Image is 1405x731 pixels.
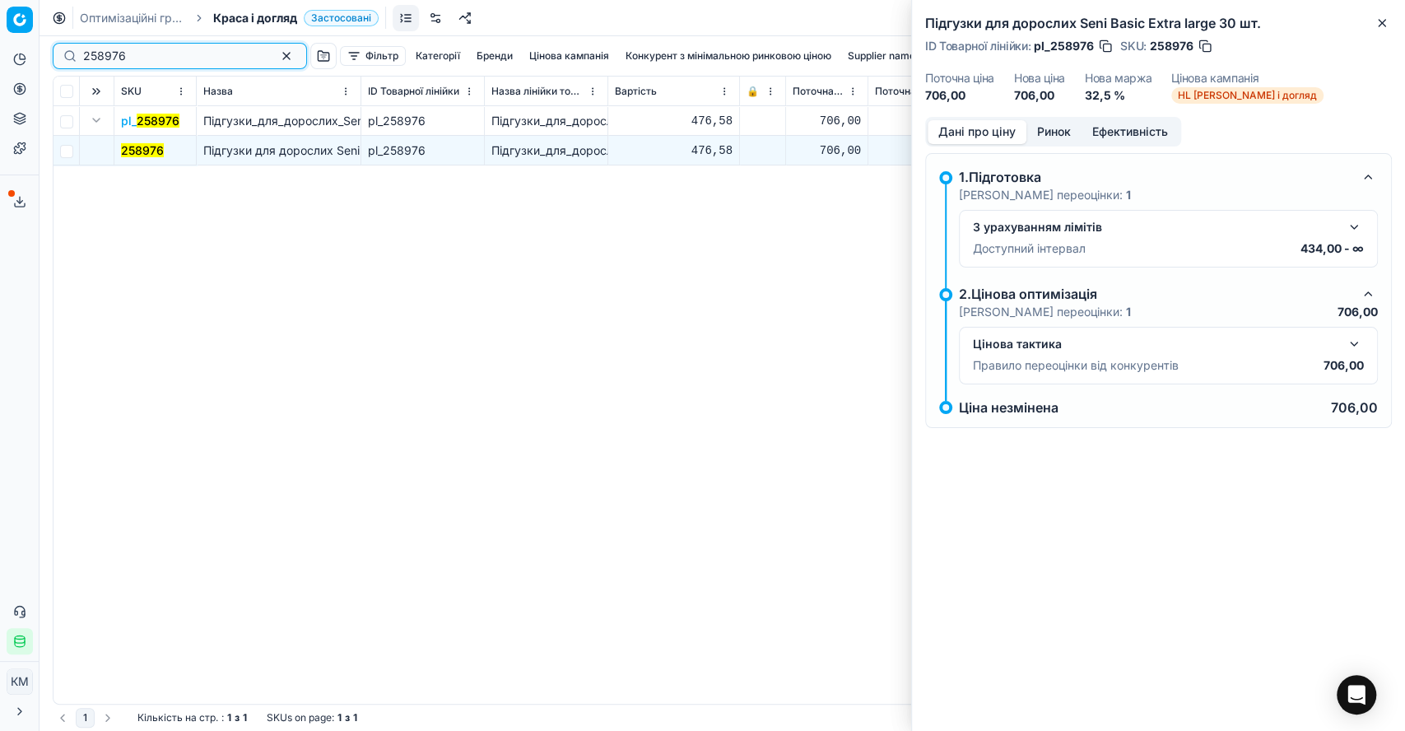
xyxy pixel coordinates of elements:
button: 258976 [121,142,164,159]
p: Правило переоцінки від конкурентів [973,357,1179,374]
span: pl_ [121,113,179,129]
button: КM [7,668,33,695]
nav: breadcrumb [80,10,379,26]
span: Краса і догляд [213,10,297,26]
span: SKU : [1120,40,1147,52]
dt: Цінова кампанія [1171,72,1324,84]
div: 1.Підготовка [959,167,1351,187]
div: 2.Цінова оптимізація [959,284,1351,304]
span: КM [7,669,32,694]
strong: 1 [243,711,247,724]
dt: Поточна ціна [925,72,994,84]
nav: pagination [53,708,118,728]
span: pl_258976 [1034,38,1094,54]
p: 706,00 [1324,357,1364,374]
div: 706,00 [875,113,984,129]
span: HL [PERSON_NAME] і догляд [1171,87,1324,104]
span: Назва [203,85,233,98]
span: SKU [121,85,142,98]
dd: 706,00 [1014,87,1065,104]
div: Цінова тактика [973,336,1338,352]
a: Оптимізаційні групи [80,10,185,26]
div: Підгузки_для_дорослих_Seni_Basic_Еxtra_large_30_шт. [491,113,601,129]
dt: Нова ціна [1014,72,1065,84]
mark: 258976 [121,143,164,157]
button: Цінова кампанія [523,46,616,66]
span: Підгузки для дорослих Seni Basic Еxtra large 30 шт. [203,143,493,157]
p: 706,00 [1338,304,1378,320]
div: 476,58 [615,113,733,129]
span: Кількість на стр. [137,711,218,724]
mark: 258976 [137,114,179,128]
p: [PERSON_NAME] переоцінки: [959,304,1131,320]
p: 706,00 [1331,401,1378,414]
p: 434,00 - ∞ [1300,240,1364,257]
button: Категорії [409,46,467,66]
button: Go to previous page [53,708,72,728]
span: Підгузки_для_дорослих_Seni_Basic_Еxtra_large_30_шт. [203,114,506,128]
strong: 1 [227,711,231,724]
span: 🔒 [747,85,759,98]
h2: Підгузки для дорослих Seni Basic Еxtra large 30 шт. [925,13,1392,33]
button: Ефективність [1082,120,1179,144]
div: pl_258976 [368,142,477,159]
button: Go to next page [98,708,118,728]
strong: з [345,711,350,724]
div: 706,00 [875,142,984,159]
span: Поточна промо ціна [875,85,968,98]
div: 706,00 [793,142,861,159]
p: Ціна незмінена [959,401,1058,414]
strong: 1 [337,711,342,724]
div: pl_258976 [368,113,477,129]
strong: 1 [1126,188,1131,202]
button: Конкурент з мінімальною ринковою ціною [619,46,838,66]
button: Expand [86,110,106,130]
dd: 706,00 [925,87,994,104]
span: ID Товарної лінійки [368,85,459,98]
button: Фільтр [340,46,406,66]
span: ID Товарної лінійки : [925,40,1030,52]
button: pl_258976 [121,113,179,129]
p: Доступний інтервал [973,240,1086,257]
div: З урахуванням лімітів [973,219,1338,235]
div: : [137,711,247,724]
input: Пошук по SKU або назві [83,48,263,64]
span: Застосовані [304,10,379,26]
strong: 1 [353,711,357,724]
span: Краса і доглядЗастосовані [213,10,379,26]
span: 258976 [1150,38,1193,54]
button: Supplier name [841,46,922,66]
button: Бренди [470,46,519,66]
div: 706,00 [793,113,861,129]
dd: 32,5 % [1085,87,1152,104]
button: Expand all [86,81,106,101]
div: 476,58 [615,142,733,159]
span: Назва лінійки товарів [491,85,584,98]
span: SKUs on page : [267,711,334,724]
p: [PERSON_NAME] переоцінки: [959,187,1131,203]
span: Вартість [615,85,657,98]
dt: Нова маржа [1085,72,1152,84]
button: Ринок [1026,120,1082,144]
div: Open Intercom Messenger [1337,675,1376,715]
div: Підгузки_для_дорослих_Seni_Basic_Еxtra_large_30_шт. [491,142,601,159]
strong: з [235,711,240,724]
strong: 1 [1126,305,1131,319]
button: 1 [76,708,95,728]
button: Дані про ціну [928,120,1026,144]
span: Поточна ціна [793,85,844,98]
